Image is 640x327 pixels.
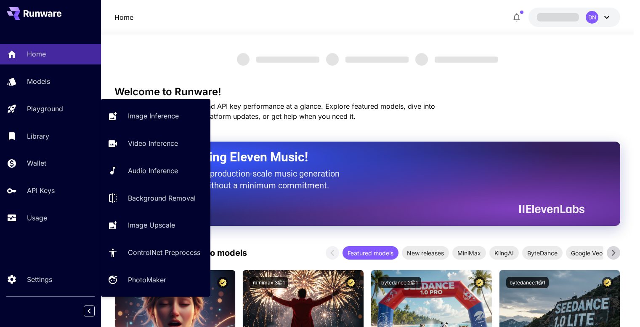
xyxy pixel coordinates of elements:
[27,49,46,59] p: Home
[101,188,210,208] a: Background Removal
[452,249,486,257] span: MiniMax
[474,277,485,288] button: Certified Model – Vetted for best performance and includes a commercial license.
[128,166,178,176] p: Audio Inference
[506,277,549,288] button: bytedance:1@1
[343,249,398,257] span: Featured models
[27,131,49,141] p: Library
[114,86,621,98] h3: Welcome to Runware!
[27,185,55,196] p: API Keys
[135,168,346,191] p: The only way to get production-scale music generation from Eleven Labs without a minimum commitment.
[27,104,63,114] p: Playground
[114,12,133,22] p: Home
[27,274,52,284] p: Settings
[101,215,210,236] a: Image Upscale
[217,277,228,288] button: Certified Model – Vetted for best performance and includes a commercial license.
[378,277,421,288] button: bytedance:2@1
[84,306,95,316] button: Collapse sidebar
[128,247,200,257] p: ControlNet Preprocess
[522,249,563,257] span: ByteDance
[101,161,210,181] a: Audio Inference
[135,149,579,165] h2: Now Supporting Eleven Music!
[90,303,101,319] div: Collapse sidebar
[101,133,210,154] a: Video Inference
[101,270,210,290] a: PhotoMaker
[27,76,50,86] p: Models
[128,138,178,148] p: Video Inference
[101,106,210,126] a: Image Inference
[101,242,210,263] a: ControlNet Preprocess
[27,158,46,168] p: Wallet
[114,102,435,121] span: Check out your usage stats and API key performance at a glance. Explore featured models, dive int...
[250,277,288,288] button: minimax:3@1
[27,213,47,223] p: Usage
[402,249,449,257] span: New releases
[128,220,175,230] p: Image Upscale
[586,11,598,24] div: DN
[345,277,357,288] button: Certified Model – Vetted for best performance and includes a commercial license.
[128,275,166,285] p: PhotoMaker
[128,111,179,121] p: Image Inference
[602,277,613,288] button: Certified Model – Vetted for best performance and includes a commercial license.
[114,12,133,22] nav: breadcrumb
[489,249,519,257] span: KlingAI
[128,193,196,203] p: Background Removal
[566,249,608,257] span: Google Veo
